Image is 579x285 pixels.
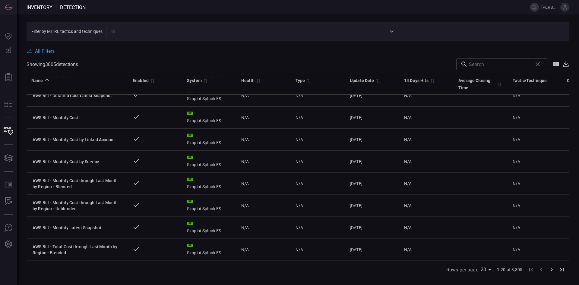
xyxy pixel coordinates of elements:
[187,134,232,146] div: Simplot Splunk ES
[187,178,232,190] div: Simplot Splunk ES
[33,200,123,212] div: AWS Bill - Monthly Cost through Last Month by Region - Unblended
[496,81,503,87] span: Sort by Average Closing Time descending
[108,27,386,35] input: All
[374,78,381,83] span: Sort by Update Date descending
[187,200,193,203] div: SP
[345,107,399,129] td: [DATE]
[513,93,520,98] span: N/A
[446,266,478,273] label: Rows per page
[60,5,86,10] span: Detection
[404,115,412,120] span: N/A
[429,78,436,83] span: Sort by 14 Days Hits descending
[562,61,569,68] button: Export
[296,181,303,186] span: N/A
[241,159,249,165] span: N/A
[404,181,412,186] span: N/A
[296,225,303,230] span: N/A
[43,78,50,83] span: Sorted by Name ascending
[350,77,374,84] div: Update Date
[345,85,399,107] td: [DATE]
[187,90,232,102] div: Simplot Splunk ES
[187,112,193,115] div: SP
[255,78,262,83] span: Sort by Health ascending
[404,203,412,208] span: N/A
[513,159,520,164] span: N/A
[241,77,255,84] div: Health
[345,217,399,239] td: [DATE]
[187,178,193,181] div: SP
[541,5,558,10] span: [PERSON_NAME].[PERSON_NAME]
[557,266,567,272] span: Go to last page
[241,225,249,231] span: N/A
[187,112,232,124] div: Simplot Splunk ES
[187,244,232,256] div: Simplot Splunk ES
[241,115,249,121] span: N/A
[1,178,16,192] button: Rule Catalog
[404,93,412,98] span: N/A
[345,173,399,195] td: [DATE]
[1,29,16,43] button: Dashboard
[497,267,522,273] span: 1-20 of 3,805
[296,203,303,208] span: N/A
[536,266,546,272] span: Go to previous page
[404,159,412,164] span: N/A
[35,48,55,54] span: All Filters
[513,225,520,230] span: N/A
[27,5,52,10] span: Inventory
[305,78,312,83] span: Sort by Type descending
[241,247,249,253] span: N/A
[1,97,16,112] button: MITRE - Detection Posture
[513,203,520,208] span: N/A
[296,115,303,120] span: N/A
[149,78,156,83] span: Sort by Enabled descending
[1,221,16,235] button: Ask Us A Question
[31,77,43,84] div: Name
[513,77,547,84] div: Tactic/Technique
[1,124,16,138] button: Inventory
[187,200,232,212] div: Simplot Splunk ES
[187,134,193,137] div: SP
[33,178,123,190] div: AWS Bill - Monthly Cost through Last Month by Region - Blended
[202,78,209,83] span: Sort by System ascending
[187,222,232,234] div: Simplot Splunk ES
[296,159,303,164] span: N/A
[546,266,557,272] span: Go to next page
[187,77,202,84] div: System
[1,194,16,208] button: ALERT ANALYSIS
[458,77,496,91] div: Average Closing Time
[241,137,249,143] span: N/A
[404,77,429,84] div: 14 Days Hits
[345,129,399,151] td: [DATE]
[345,195,399,217] td: [DATE]
[296,137,303,142] span: N/A
[296,247,303,252] span: N/A
[526,266,536,272] span: Go to first page
[388,27,396,36] button: Open
[27,62,78,67] span: Showing 3805 detection s
[187,222,193,225] div: SP
[513,115,520,120] span: N/A
[296,93,303,98] span: N/A
[31,29,103,34] span: Filter by MITRE tactics and techniques
[404,137,412,142] span: N/A
[296,77,305,84] div: Type
[550,58,562,70] button: Show/Hide columns
[241,203,249,209] span: N/A
[133,77,149,84] div: Enabled
[513,247,520,252] span: N/A
[481,265,493,274] div: Rows per page
[187,244,193,247] div: SP
[404,247,412,252] span: N/A
[33,159,123,165] div: AWS Bill - Monthly Cost by Service
[33,137,123,143] div: AWS Bill - Monthly Cost by Linked Account
[1,70,16,85] button: Reports
[546,264,557,275] button: Go to next page
[33,93,123,99] div: AWS Bill - Detailed Cost Latest Snapshot
[404,225,412,230] span: N/A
